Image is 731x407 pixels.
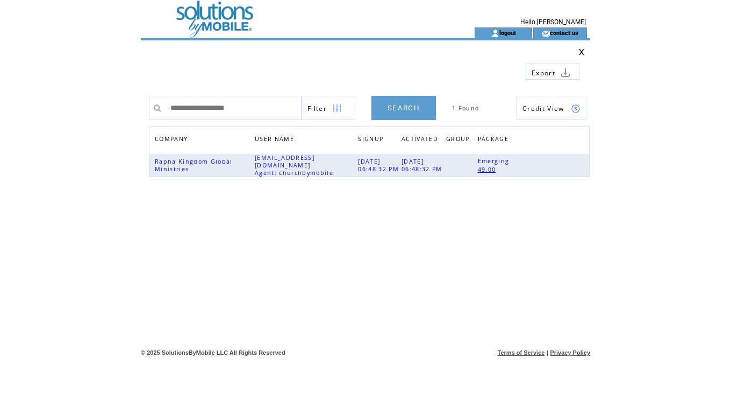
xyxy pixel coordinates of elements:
a: logout [499,29,516,36]
a: GROUP [446,132,475,148]
img: download.png [561,68,570,78]
span: 1 Found [452,104,479,112]
span: | [547,349,548,356]
span: 49.00 [478,166,499,173]
span: GROUP [446,132,472,148]
img: credits.png [571,104,580,114]
span: Hello [PERSON_NAME] [520,18,586,26]
span: Show Credits View [522,104,564,113]
span: © 2025 SolutionsByMobile LLC All Rights Reserved [141,349,285,356]
span: PACKAGE [478,132,511,148]
a: SIGNUP [358,135,386,142]
span: Show filters [307,104,327,113]
a: Credit View [517,96,586,120]
img: account_icon.gif [491,29,499,38]
a: Terms of Service [498,349,545,356]
span: [DATE] 06:48:32 PM [402,158,445,173]
span: [EMAIL_ADDRESS][DOMAIN_NAME] Agent: churchbymobile [255,154,336,177]
span: USER NAME [255,132,297,148]
img: filters.png [332,96,342,121]
span: ACTIVATED [402,132,441,148]
a: COMPANY [155,135,190,142]
a: ACTIVATED [402,132,443,148]
span: Emerging [478,157,512,165]
span: Export to csv file [532,68,555,78]
a: Export [526,64,579,80]
a: SEARCH [371,96,436,120]
a: Privacy Policy [550,349,590,356]
a: PACKAGE [478,132,514,148]
a: USER NAME [255,135,297,142]
a: 49.00 [478,165,501,174]
a: contact us [550,29,578,36]
span: [DATE] 06:48:32 PM [358,158,402,173]
span: COMPANY [155,132,190,148]
a: Filter [302,96,355,120]
span: SIGNUP [358,132,386,148]
img: contact_us_icon.gif [542,29,550,38]
span: Rapha Kingdom Global Ministries [155,158,233,173]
